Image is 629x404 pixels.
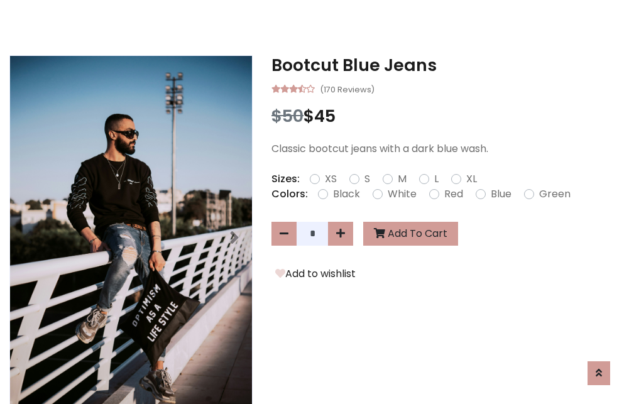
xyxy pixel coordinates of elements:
label: Black [333,187,360,202]
small: (170 Reviews) [320,81,375,96]
p: Colors: [271,187,308,202]
span: 45 [314,104,336,128]
label: XS [325,172,337,187]
label: Red [444,187,463,202]
label: Green [539,187,571,202]
h3: $ [271,106,620,126]
button: Add To Cart [363,222,458,246]
label: XL [466,172,477,187]
label: White [388,187,417,202]
label: Blue [491,187,511,202]
label: M [398,172,407,187]
p: Sizes: [271,172,300,187]
label: L [434,172,439,187]
span: $50 [271,104,304,128]
h3: Bootcut Blue Jeans [271,55,620,75]
label: S [364,172,370,187]
p: Classic bootcut jeans with a dark blue wash. [271,141,620,156]
button: Add to wishlist [271,266,359,282]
